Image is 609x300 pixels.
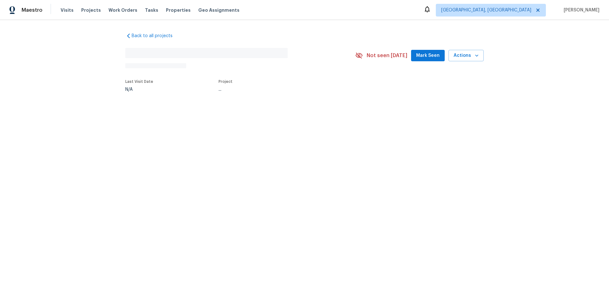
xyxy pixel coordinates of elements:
button: Mark Seen [411,50,445,62]
span: Not seen [DATE] [367,52,407,59]
span: Actions [454,52,479,60]
span: Maestro [22,7,43,13]
span: Last Visit Date [125,80,153,83]
span: Visits [61,7,74,13]
span: Project [219,80,232,83]
span: Geo Assignments [198,7,239,13]
span: Work Orders [108,7,137,13]
span: [GEOGRAPHIC_DATA], [GEOGRAPHIC_DATA] [441,7,531,13]
button: Actions [449,50,484,62]
span: Tasks [145,8,158,12]
a: Back to all projects [125,33,186,39]
span: [PERSON_NAME] [561,7,599,13]
span: Projects [81,7,101,13]
div: ... [219,87,340,92]
div: N/A [125,87,153,92]
span: Properties [166,7,191,13]
span: Mark Seen [416,52,440,60]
